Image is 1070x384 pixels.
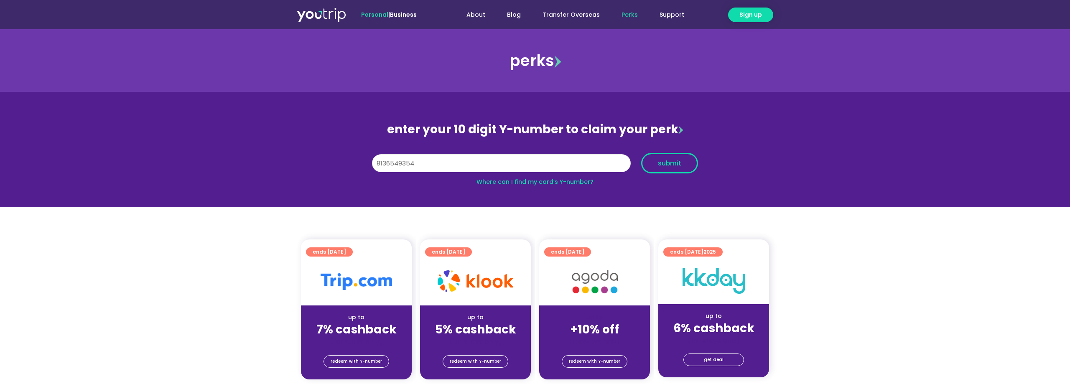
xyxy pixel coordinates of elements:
[324,355,389,368] a: redeem with Y-number
[496,7,532,23] a: Blog
[308,313,405,322] div: up to
[544,247,591,257] a: ends [DATE]
[663,247,723,257] a: ends [DATE]2025
[306,247,353,257] a: ends [DATE]
[665,312,762,320] div: up to
[570,321,619,338] strong: +10% off
[361,10,417,19] span: |
[427,313,524,322] div: up to
[728,8,773,22] a: Sign up
[390,10,417,19] a: Business
[427,337,524,346] div: (for stays only)
[739,10,762,19] span: Sign up
[439,7,695,23] nav: Menu
[641,153,698,173] button: submit
[670,247,716,257] span: ends [DATE]
[562,355,627,368] a: redeem with Y-number
[450,356,501,367] span: redeem with Y-number
[665,336,762,345] div: (for stays only)
[649,7,695,23] a: Support
[569,356,620,367] span: redeem with Y-number
[703,248,716,255] span: 2025
[476,178,594,186] a: Where can I find my card’s Y-number?
[443,355,508,368] a: redeem with Y-number
[456,7,496,23] a: About
[611,7,649,23] a: Perks
[316,321,397,338] strong: 7% cashback
[683,353,744,366] a: get deal
[658,160,681,166] span: submit
[361,10,388,19] span: Personal
[313,247,346,257] span: ends [DATE]
[432,247,465,257] span: ends [DATE]
[673,320,754,336] strong: 6% cashback
[532,7,611,23] a: Transfer Overseas
[587,313,602,321] span: up to
[368,119,702,140] div: enter your 10 digit Y-number to claim your perk
[546,337,643,346] div: (for stays only)
[331,356,382,367] span: redeem with Y-number
[435,321,516,338] strong: 5% cashback
[704,354,724,366] span: get deal
[425,247,472,257] a: ends [DATE]
[551,247,584,257] span: ends [DATE]
[308,337,405,346] div: (for stays only)
[372,153,698,180] form: Y Number
[372,154,631,173] input: 10 digit Y-number (e.g. 8123456789)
